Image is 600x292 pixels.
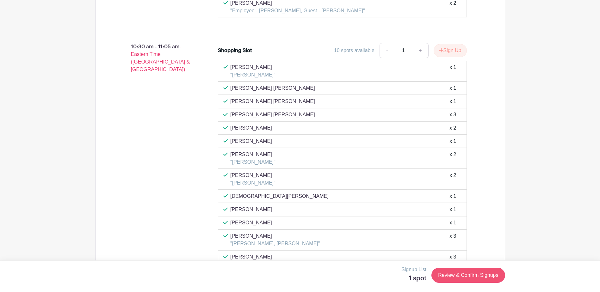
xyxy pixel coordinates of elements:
[230,240,320,247] p: "[PERSON_NAME], [PERSON_NAME]"
[218,47,252,54] div: Shopping Slot
[230,124,272,132] p: [PERSON_NAME]
[449,206,456,213] div: x 1
[230,98,315,105] p: [PERSON_NAME] [PERSON_NAME]
[230,179,275,187] p: "[PERSON_NAME]"
[230,137,272,145] p: [PERSON_NAME]
[230,253,272,261] p: [PERSON_NAME]
[230,151,275,158] p: [PERSON_NAME]
[434,44,467,57] button: Sign Up
[230,206,272,213] p: [PERSON_NAME]
[449,84,456,92] div: x 1
[449,192,456,200] div: x 1
[449,111,456,119] div: x 3
[449,232,456,247] div: x 3
[230,111,315,119] p: [PERSON_NAME] [PERSON_NAME]
[380,43,394,58] a: -
[401,275,426,282] h5: 1 spot
[116,40,208,76] p: 10:30 am - 11:05 am
[230,71,275,79] p: "[PERSON_NAME]"
[449,64,456,79] div: x 1
[230,219,272,227] p: [PERSON_NAME]
[230,7,365,15] p: "Employee - [PERSON_NAME], Guest - [PERSON_NAME]"
[449,253,456,261] div: x 3
[230,158,275,166] p: "[PERSON_NAME]"
[230,192,329,200] p: [DEMOGRAPHIC_DATA][PERSON_NAME]
[230,232,320,240] p: [PERSON_NAME]
[131,44,190,72] span: - Eastern Time ([GEOGRAPHIC_DATA] & [GEOGRAPHIC_DATA])
[412,43,428,58] a: +
[334,47,374,54] div: 10 spots available
[449,137,456,145] div: x 1
[449,172,456,187] div: x 2
[449,219,456,227] div: x 1
[449,151,456,166] div: x 2
[230,84,315,92] p: [PERSON_NAME] [PERSON_NAME]
[449,98,456,105] div: x 1
[230,64,275,71] p: [PERSON_NAME]
[431,268,505,283] a: Review & Confirm Signups
[401,266,426,273] p: Signup List
[449,124,456,132] div: x 2
[230,172,275,179] p: [PERSON_NAME]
